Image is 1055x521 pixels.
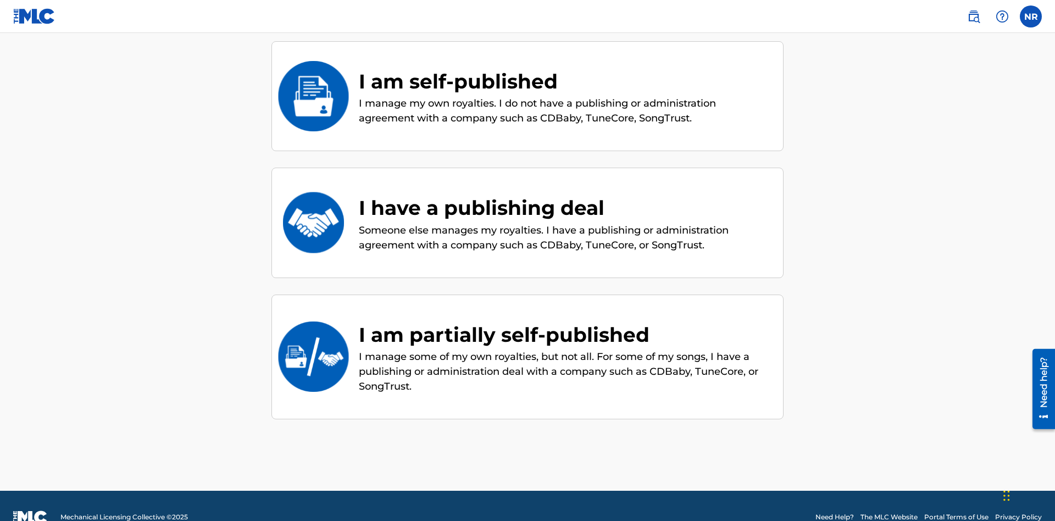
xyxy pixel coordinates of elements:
iframe: Chat Widget [1000,468,1055,521]
div: I have a publishing dealI have a publishing dealSomeone else manages my royalties. I have a publi... [271,168,784,278]
a: Public Search [963,5,985,27]
div: Drag [1003,479,1010,512]
img: I am self-published [277,61,349,131]
div: I am partially self-published [359,320,772,350]
p: Someone else manages my royalties. I have a publishing or administration agreement with a company... [359,223,772,253]
div: Help [991,5,1013,27]
iframe: Resource Center [1024,345,1055,435]
div: I have a publishing deal [359,193,772,223]
div: I am self-publishedI am self-publishedI manage my own royalties. I do not have a publishing or ad... [271,41,784,152]
p: I manage my own royalties. I do not have a publishing or administration agreement with a company ... [359,96,772,126]
img: I am partially self-published [277,322,349,392]
img: I have a publishing deal [277,187,349,258]
img: help [996,10,1009,23]
div: I am partially self-publishedI am partially self-publishedI manage some of my own royalties, but ... [271,295,784,420]
img: search [967,10,980,23]
p: I manage some of my own royalties, but not all. For some of my songs, I have a publishing or admi... [359,350,772,394]
div: I am self-published [359,66,772,96]
div: User Menu [1020,5,1042,27]
img: MLC Logo [13,8,55,24]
